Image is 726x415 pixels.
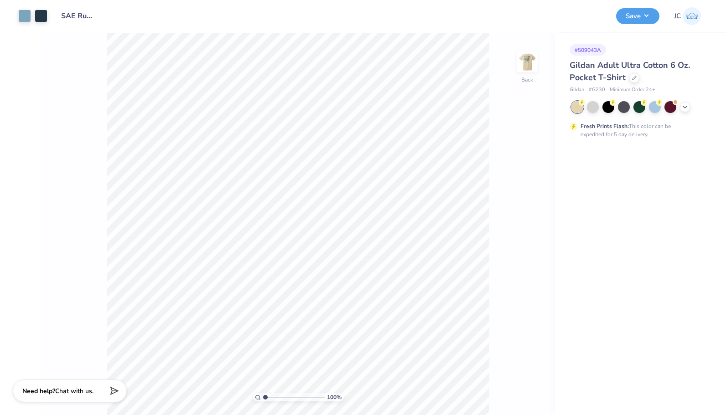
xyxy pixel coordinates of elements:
div: # 509043A [570,44,606,56]
span: # G230 [589,86,605,94]
button: Save [616,8,659,24]
strong: Need help? [22,387,55,395]
span: Gildan [570,86,584,94]
span: Gildan Adult Ultra Cotton 6 Oz. Pocket T-Shirt [570,60,690,83]
div: Back [521,76,533,84]
img: Jadyn Crane [683,7,701,25]
a: JC [674,7,701,25]
div: This color can be expedited for 5 day delivery. [581,122,693,138]
input: Untitled Design [54,7,99,25]
img: Back [518,53,536,71]
span: Chat with us. [55,387,93,395]
span: Minimum Order: 24 + [610,86,655,94]
strong: Fresh Prints Flash: [581,123,629,130]
span: JC [674,11,681,21]
span: 100 % [327,393,342,401]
